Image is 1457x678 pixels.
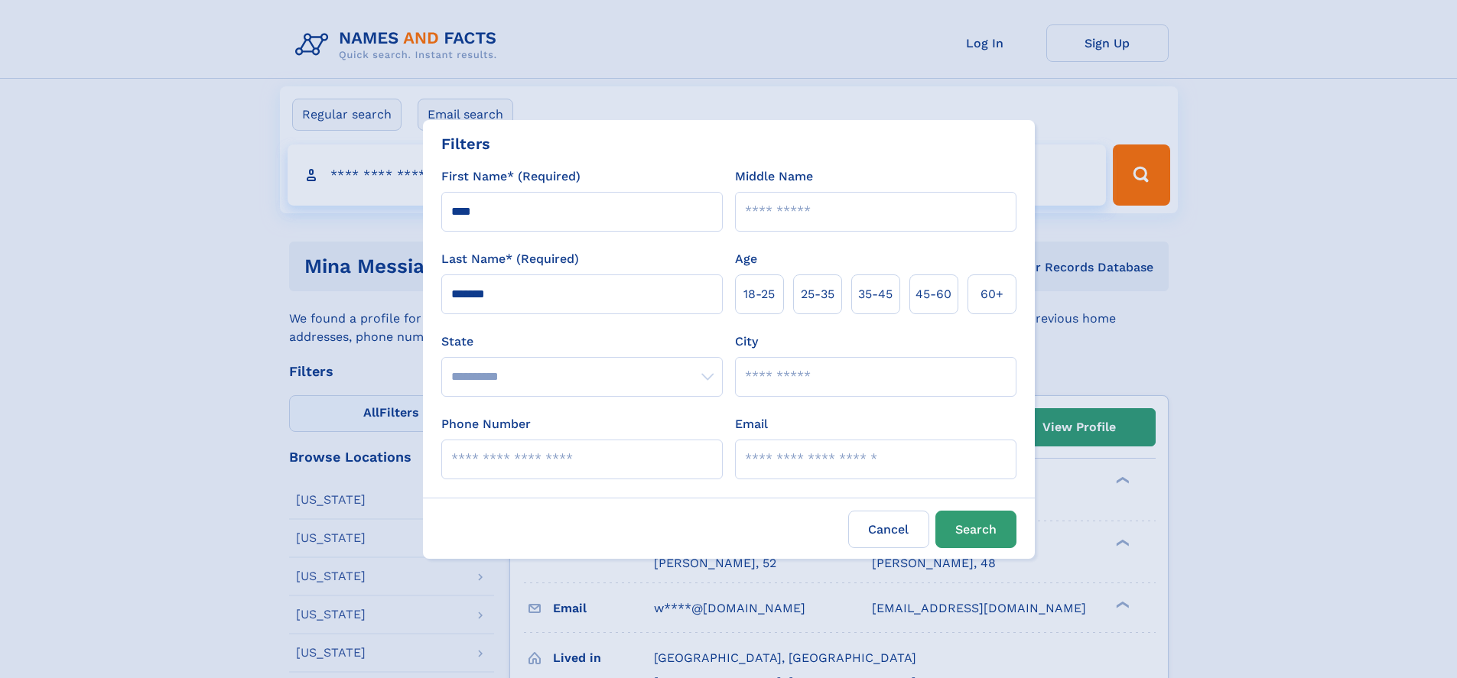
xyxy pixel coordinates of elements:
span: 35‑45 [858,285,893,303]
label: State [441,333,723,351]
label: City [735,333,758,351]
label: Cancel [848,511,929,548]
label: Phone Number [441,415,531,433]
button: Search [935,511,1016,548]
label: Middle Name [735,167,813,186]
span: 18‑25 [743,285,775,303]
label: Age [735,250,757,268]
label: Email [735,415,768,433]
span: 25‑35 [801,285,834,303]
span: 60+ [981,285,1003,303]
span: 45‑60 [916,285,951,303]
label: Last Name* (Required) [441,250,579,268]
div: Filters [441,132,490,155]
label: First Name* (Required) [441,167,581,186]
